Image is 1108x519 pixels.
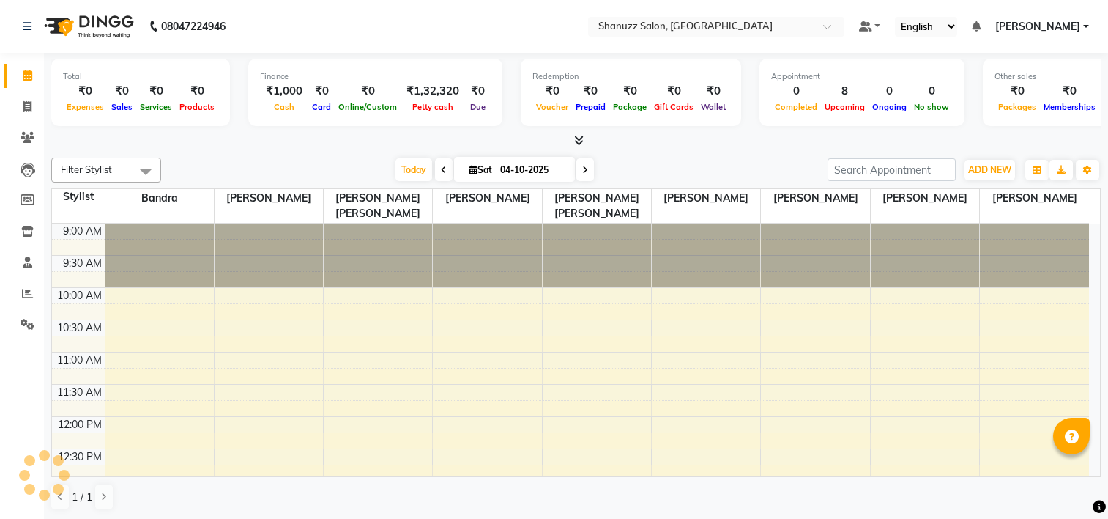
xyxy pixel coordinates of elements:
[869,102,910,112] span: Ongoing
[55,417,105,432] div: 12:00 PM
[1040,83,1099,100] div: ₹0
[409,102,457,112] span: Petty cash
[54,385,105,400] div: 11:30 AM
[650,102,697,112] span: Gift Cards
[108,102,136,112] span: Sales
[466,102,489,112] span: Due
[55,449,105,465] div: 12:30 PM
[761,189,869,207] span: [PERSON_NAME]
[215,189,323,207] span: [PERSON_NAME]
[465,83,491,100] div: ₹0
[308,83,335,100] div: ₹0
[650,83,697,100] div: ₹0
[260,70,491,83] div: Finance
[176,102,218,112] span: Products
[543,189,651,223] span: [PERSON_NAME] [PERSON_NAME]
[697,83,729,100] div: ₹0
[72,490,92,505] span: 1 / 1
[433,189,541,207] span: [PERSON_NAME]
[54,288,105,303] div: 10:00 AM
[63,83,108,100] div: ₹0
[54,320,105,336] div: 10:30 AM
[771,83,821,100] div: 0
[496,159,569,181] input: 2025-10-04
[994,83,1040,100] div: ₹0
[37,6,138,47] img: logo
[60,256,105,271] div: 9:30 AM
[994,102,1040,112] span: Packages
[176,83,218,100] div: ₹0
[910,102,953,112] span: No show
[54,353,105,368] div: 11:00 AM
[869,83,910,100] div: 0
[63,70,218,83] div: Total
[136,102,176,112] span: Services
[771,102,821,112] span: Completed
[61,163,112,175] span: Filter Stylist
[609,83,650,100] div: ₹0
[995,19,1080,34] span: [PERSON_NAME]
[63,102,108,112] span: Expenses
[821,102,869,112] span: Upcoming
[108,83,136,100] div: ₹0
[136,83,176,100] div: ₹0
[821,83,869,100] div: 8
[532,70,729,83] div: Redemption
[52,189,105,205] div: Stylist
[532,83,572,100] div: ₹0
[105,189,214,207] span: Bandra
[335,83,401,100] div: ₹0
[1040,102,1099,112] span: Memberships
[980,189,1089,207] span: [PERSON_NAME]
[871,189,979,207] span: [PERSON_NAME]
[910,83,953,100] div: 0
[652,189,760,207] span: [PERSON_NAME]
[270,102,298,112] span: Cash
[609,102,650,112] span: Package
[572,83,609,100] div: ₹0
[964,160,1015,180] button: ADD NEW
[335,102,401,112] span: Online/Custom
[60,224,105,239] div: 9:00 AM
[324,189,432,223] span: [PERSON_NAME] [PERSON_NAME]
[401,83,465,100] div: ₹1,32,320
[260,83,308,100] div: ₹1,000
[968,164,1011,175] span: ADD NEW
[828,158,956,181] input: Search Appointment
[161,6,226,47] b: 08047224946
[771,70,953,83] div: Appointment
[395,158,432,181] span: Today
[697,102,729,112] span: Wallet
[532,102,572,112] span: Voucher
[1046,460,1093,504] iframe: chat widget
[466,164,496,175] span: Sat
[572,102,609,112] span: Prepaid
[308,102,335,112] span: Card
